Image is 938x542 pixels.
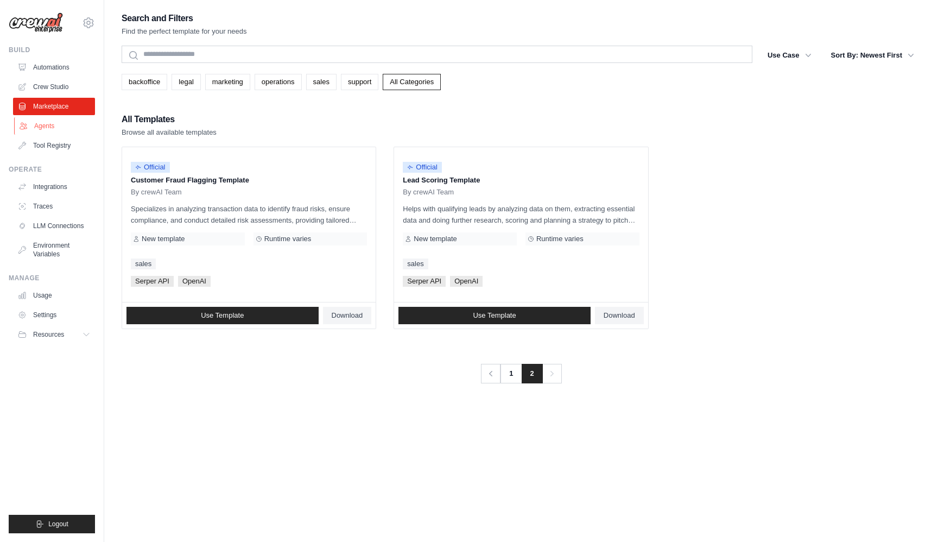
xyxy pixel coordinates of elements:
span: Official [131,162,170,173]
span: OpenAI [178,276,211,287]
span: New template [142,235,185,243]
div: Manage [9,274,95,282]
a: Use Template [398,307,591,324]
span: By crewAI Team [403,188,454,197]
img: Logo [9,12,63,33]
nav: Pagination [480,364,561,383]
h2: Search and Filters [122,11,247,26]
span: Download [332,311,363,320]
span: Serper API [403,276,446,287]
a: sales [131,259,156,269]
p: Browse all available templates [122,127,217,138]
span: Download [604,311,635,320]
a: Integrations [13,178,95,196]
button: Logout [9,515,95,533]
span: Official [403,162,442,173]
button: Sort By: Newest First [825,46,921,65]
a: Download [595,307,644,324]
a: Environment Variables [13,237,95,263]
p: Helps with qualifying leads by analyzing data on them, extracting essential data and doing furthe... [403,203,639,226]
span: Serper API [131,276,174,287]
p: Find the perfect template for your needs [122,26,247,37]
a: sales [306,74,337,90]
a: Agents [14,117,96,135]
a: Marketplace [13,98,95,115]
span: Runtime varies [264,235,312,243]
p: Customer Fraud Flagging Template [131,175,367,186]
a: LLM Connections [13,217,95,235]
button: Resources [13,326,95,343]
h2: All Templates [122,112,217,127]
a: Traces [13,198,95,215]
span: Runtime varies [536,235,584,243]
a: Download [323,307,372,324]
a: Crew Studio [13,78,95,96]
a: 1 [500,364,522,383]
a: All Categories [383,74,441,90]
span: Use Template [201,311,244,320]
button: Use Case [761,46,818,65]
span: 2 [522,364,543,383]
a: Tool Registry [13,137,95,154]
span: Logout [48,520,68,528]
a: Use Template [126,307,319,324]
span: OpenAI [450,276,483,287]
span: Use Template [473,311,516,320]
a: sales [403,259,428,269]
a: Settings [13,306,95,324]
span: Resources [33,330,64,339]
p: Lead Scoring Template [403,175,639,186]
span: By crewAI Team [131,188,182,197]
span: New template [414,235,457,243]
a: marketing [205,74,250,90]
a: legal [172,74,200,90]
p: Specializes in analyzing transaction data to identify fraud risks, ensure compliance, and conduct... [131,203,367,226]
a: Usage [13,287,95,304]
a: backoffice [122,74,167,90]
a: support [341,74,378,90]
a: Automations [13,59,95,76]
div: Operate [9,165,95,174]
div: Build [9,46,95,54]
a: operations [255,74,302,90]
